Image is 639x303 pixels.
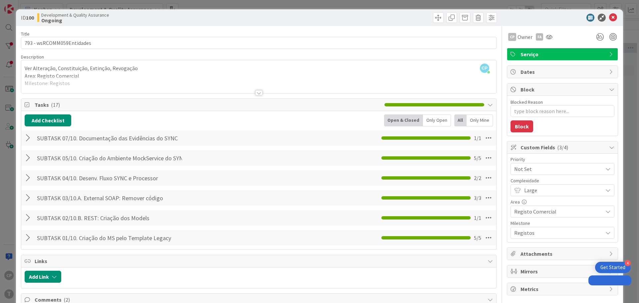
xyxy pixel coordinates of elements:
input: Add Checklist... [35,152,184,164]
p: Area: Registo Comercial [25,72,493,80]
span: CP [480,64,489,73]
p: Ver Alteração, Constituição, Extinção, Revogação [25,65,493,72]
label: Title [21,31,30,37]
input: Add Checklist... [35,212,184,224]
span: Owner [518,33,532,41]
span: 3 / 3 [474,194,481,202]
span: Metrics [521,285,606,293]
span: Dates [521,68,606,76]
div: Milestone [511,221,614,226]
input: Add Checklist... [35,132,184,144]
span: 1 / 1 [474,134,481,142]
span: Tasks [35,101,381,109]
div: Priority [511,157,614,162]
input: Add Checklist... [35,192,184,204]
div: Only Open [423,114,451,126]
span: ( 2 ) [64,296,70,303]
button: Add Checklist [25,114,71,126]
input: Add Checklist... [35,172,184,184]
span: Development & Quality Assurance [41,12,109,18]
div: Area [511,200,614,204]
span: ( 3/4 ) [557,144,568,151]
span: Description [21,54,44,60]
button: Block [511,120,533,132]
div: Open Get Started checklist, remaining modules: 4 [595,262,631,273]
span: Not Set [514,164,599,174]
div: CP [508,33,516,41]
span: 2 / 2 [474,174,481,182]
span: Block [521,85,606,93]
span: Custom Fields [521,143,606,151]
div: Complexidade [511,178,614,183]
div: All [454,114,467,126]
span: Large [524,186,599,195]
span: ID [21,14,34,22]
b: Ongoing [41,18,109,23]
span: Attachments [521,250,606,258]
span: ( 17 ) [51,101,60,108]
input: Add Checklist... [35,232,184,244]
label: Blocked Reason [511,99,543,105]
span: Links [35,257,484,265]
div: Open & Closed [384,114,423,126]
div: 4 [625,260,631,266]
span: 5 / 5 [474,154,481,162]
span: Mirrors [521,267,606,275]
div: Only Mine [467,114,493,126]
div: Get Started [600,264,625,271]
span: Registos [514,228,599,237]
button: Add Link [25,271,61,283]
b: 100 [26,14,34,21]
span: Serviço [521,50,606,58]
span: Registo Comercial [514,207,599,216]
span: 5 / 5 [474,234,481,242]
span: 1 / 1 [474,214,481,222]
div: FA [536,33,543,41]
input: type card name here... [21,37,497,49]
